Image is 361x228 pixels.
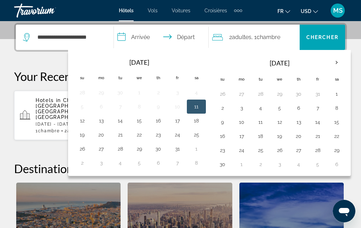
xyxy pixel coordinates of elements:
[92,55,187,70] th: [DATE]
[312,103,323,113] button: Day 7
[333,7,343,14] span: MS
[14,161,347,176] h2: Destinations en vedette
[274,131,285,141] button: Day 19
[293,159,304,169] button: Day 4
[14,1,85,20] a: Travorium
[36,128,60,133] span: 1
[119,8,134,13] span: Hôtels
[134,102,145,112] button: Day 8
[148,8,158,13] a: Vols
[191,144,202,154] button: Day 1
[217,117,228,127] button: Day 9
[333,200,355,222] iframe: Bouton de lancement de la fenêtre de messagerie
[115,88,126,97] button: Day 30
[191,102,202,112] button: Day 11
[306,34,338,40] span: Chercher
[96,130,107,140] button: Day 20
[331,159,342,169] button: Day 6
[77,116,88,126] button: Day 12
[255,131,266,141] button: Day 18
[191,88,202,97] button: Day 4
[274,103,285,113] button: Day 5
[38,128,60,133] span: Chambre
[153,144,164,154] button: Day 30
[217,131,228,141] button: Day 16
[255,145,266,155] button: Day 25
[204,8,227,13] a: Croisières
[300,25,345,50] button: Search
[67,128,86,133] span: Adultes
[274,89,285,99] button: Day 29
[172,88,183,97] button: Day 3
[274,159,285,169] button: Day 3
[301,8,311,14] span: USD
[331,117,342,127] button: Day 15
[331,103,342,113] button: Day 8
[115,158,126,168] button: Day 4
[277,8,283,14] span: fr
[153,102,164,112] button: Day 9
[293,89,304,99] button: Day 30
[257,34,280,40] span: Chambre
[236,89,247,99] button: Day 27
[331,131,342,141] button: Day 22
[255,159,266,169] button: Day 2
[115,144,126,154] button: Day 28
[96,88,107,97] button: Day 29
[255,103,266,113] button: Day 4
[232,34,251,40] span: Adultes
[312,89,323,99] button: Day 31
[217,159,228,169] button: Day 30
[236,159,247,169] button: Day 1
[115,130,126,140] button: Day 21
[172,144,183,154] button: Day 31
[327,55,346,71] button: Next month
[172,116,183,126] button: Day 17
[134,88,145,97] button: Day 1
[96,144,107,154] button: Day 27
[301,6,318,16] button: Change currency
[229,32,251,42] span: 2
[293,131,304,141] button: Day 20
[209,25,300,50] button: Travelers: 2 adults, 0 children
[251,32,280,42] span: , 1
[114,25,208,50] button: Select check in and out date
[172,8,190,13] a: Voitures
[331,89,342,99] button: Day 1
[236,103,247,113] button: Day 3
[14,90,120,140] button: Hotels in Chatelaillon-[GEOGRAPHIC_DATA], [GEOGRAPHIC_DATA], [GEOGRAPHIC_DATA][DATE] - [DATE]1Cha...
[134,130,145,140] button: Day 22
[312,117,323,127] button: Day 14
[191,116,202,126] button: Day 18
[96,116,107,126] button: Day 13
[77,102,88,112] button: Day 5
[77,158,88,168] button: Day 2
[331,145,342,155] button: Day 29
[96,102,107,112] button: Day 6
[14,69,347,83] p: Your Recent Searches
[329,3,347,18] button: User Menu
[293,117,304,127] button: Day 13
[77,88,88,97] button: Day 28
[77,130,88,140] button: Day 19
[277,6,290,16] button: Change language
[217,103,228,113] button: Day 2
[255,117,266,127] button: Day 11
[274,145,285,155] button: Day 26
[65,128,86,133] span: 2
[172,102,183,112] button: Day 10
[134,158,145,168] button: Day 5
[213,55,346,171] table: Right calendar grid
[312,131,323,141] button: Day 21
[153,88,164,97] button: Day 2
[153,130,164,140] button: Day 23
[234,5,242,16] button: Extra navigation items
[73,55,206,170] table: Left calendar grid
[115,102,126,112] button: Day 7
[37,32,103,43] input: Search hotel destination
[153,158,164,168] button: Day 6
[312,159,323,169] button: Day 5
